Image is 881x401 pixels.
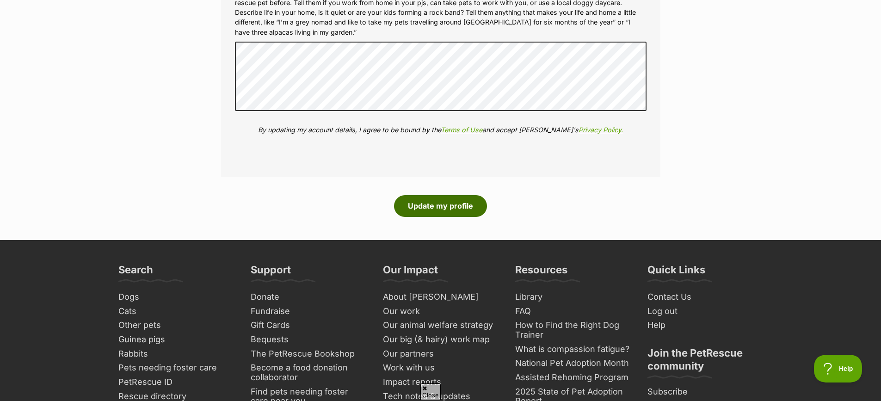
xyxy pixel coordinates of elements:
[644,304,767,319] a: Log out
[579,126,623,134] a: Privacy Policy.
[247,304,370,319] a: Fundraise
[511,290,635,304] a: Library
[379,318,502,333] a: Our animal welfare strategy
[383,263,438,282] h3: Our Impact
[247,333,370,347] a: Bequests
[644,385,767,399] a: Subscribe
[515,263,567,282] h3: Resources
[644,290,767,304] a: Contact Us
[115,333,238,347] a: Guinea pigs
[511,356,635,370] a: National Pet Adoption Month
[115,361,238,375] a: Pets needing foster care
[115,347,238,361] a: Rabbits
[251,263,291,282] h3: Support
[441,126,482,134] a: Terms of Use
[115,318,238,333] a: Other pets
[511,304,635,319] a: FAQ
[379,347,502,361] a: Our partners
[235,125,647,135] p: By updating my account details, I agree to be bound by the and accept [PERSON_NAME]'s
[647,263,705,282] h3: Quick Links
[647,346,763,378] h3: Join the PetRescue community
[379,333,502,347] a: Our big (& hairy) work map
[379,290,502,304] a: About [PERSON_NAME]
[247,318,370,333] a: Gift Cards
[115,304,238,319] a: Cats
[247,361,370,384] a: Become a food donation collaborator
[511,342,635,357] a: What is compassion fatigue?
[511,370,635,385] a: Assisted Rehoming Program
[644,318,767,333] a: Help
[118,263,153,282] h3: Search
[394,195,487,216] button: Update my profile
[379,375,502,389] a: Impact reports
[247,347,370,361] a: The PetRescue Bookshop
[814,355,863,382] iframe: Help Scout Beacon - Open
[420,383,441,400] span: Close
[379,361,502,375] a: Work with us
[511,318,635,342] a: How to Find the Right Dog Trainer
[247,290,370,304] a: Donate
[379,304,502,319] a: Our work
[115,290,238,304] a: Dogs
[115,375,238,389] a: PetRescue ID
